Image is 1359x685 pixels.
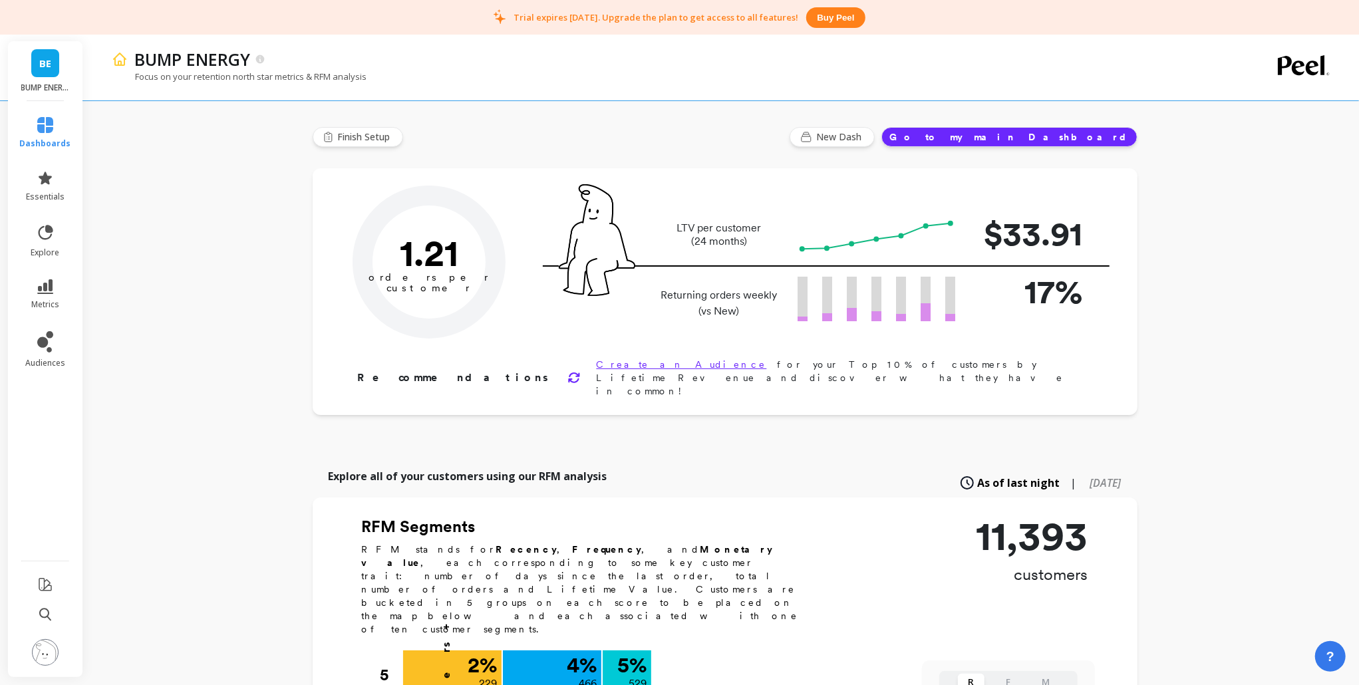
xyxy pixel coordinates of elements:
[32,639,59,666] img: profile picture
[790,127,875,147] button: New Dash
[21,82,70,93] p: BUMP ENERGY
[559,184,635,296] img: pal seatted on line
[977,564,1088,585] p: customers
[358,370,551,386] p: Recommendations
[573,544,642,555] b: Frequency
[567,654,597,676] p: 4 %
[25,358,65,368] span: audiences
[657,287,782,319] p: Returning orders weekly (vs New)
[977,267,1083,317] p: 17%
[657,221,782,248] p: LTV per customer (24 months)
[977,209,1083,259] p: $33.91
[597,359,767,370] a: Create an Audience
[597,358,1095,398] p: for your Top 10% of customers by Lifetime Revenue and discover what they have in common!
[1315,641,1346,672] button: ?
[362,516,814,537] h2: RFM Segments
[338,130,394,144] span: Finish Setup
[514,11,798,23] p: Trial expires [DATE]. Upgrade the plan to get access to all features!
[977,516,1088,556] p: 11,393
[468,654,498,676] p: 2 %
[806,7,865,28] button: Buy peel
[1326,647,1334,666] span: ?
[31,247,60,258] span: explore
[329,468,607,484] p: Explore all of your customers using our RFM analysis
[112,70,367,82] p: Focus on your retention north star metrics & RFM analysis
[400,231,458,275] text: 1.21
[362,543,814,636] p: RFM stands for , , and , each corresponding to some key customer trait: number of days since the ...
[1071,475,1077,491] span: |
[313,127,403,147] button: Finish Setup
[20,138,71,149] span: dashboards
[112,51,128,67] img: header icon
[134,48,250,70] p: BUMP ENERGY
[1090,476,1122,490] span: [DATE]
[39,56,51,71] span: BE
[618,654,647,676] p: 5 %
[978,475,1060,491] span: As of last night
[881,127,1137,147] button: Go to my main Dashboard
[386,282,471,294] tspan: customer
[496,544,557,555] b: Recency
[26,192,65,202] span: essentials
[817,130,866,144] span: New Dash
[369,271,490,283] tspan: orders per
[31,299,59,310] span: metrics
